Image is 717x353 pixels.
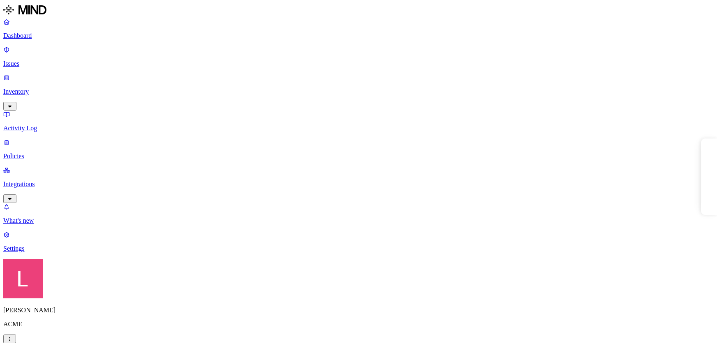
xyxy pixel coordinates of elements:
a: MIND [3,3,714,18]
a: Settings [3,231,714,252]
a: Dashboard [3,18,714,39]
a: Inventory [3,74,714,109]
p: Issues [3,60,714,67]
a: Policies [3,138,714,160]
a: Issues [3,46,714,67]
a: What's new [3,203,714,224]
p: Integrations [3,180,714,188]
p: Policies [3,152,714,160]
p: Settings [3,245,714,252]
p: Inventory [3,88,714,95]
p: Dashboard [3,32,714,39]
p: Activity Log [3,125,714,132]
a: Integrations [3,166,714,202]
img: Landen Brown [3,259,43,298]
p: ACME [3,321,714,328]
img: MIND [3,3,46,16]
p: What's new [3,217,714,224]
a: Activity Log [3,111,714,132]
